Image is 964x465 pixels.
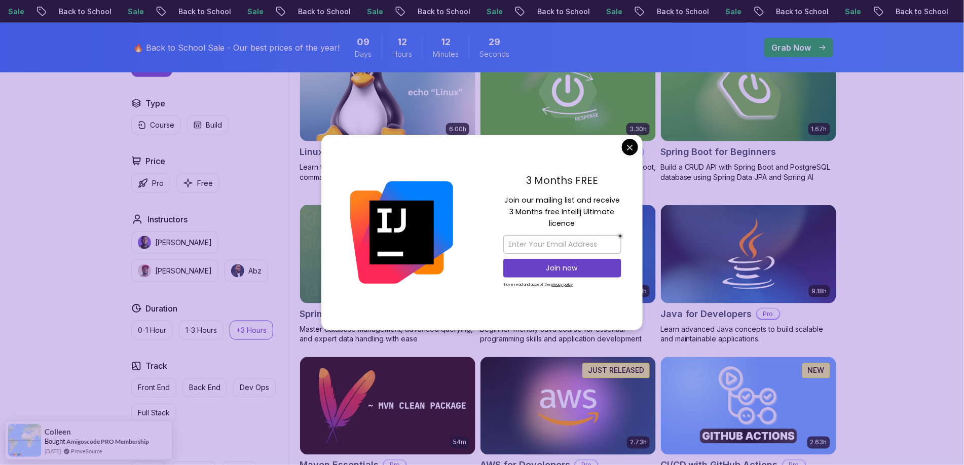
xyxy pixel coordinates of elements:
[356,7,389,17] p: Sale
[131,321,173,340] button: 0-1 Hour
[300,162,476,182] p: Learn the fundamentals of Linux and how to use the command line
[182,378,227,398] button: Back End
[392,49,412,59] span: Hours
[152,178,164,188] p: Pro
[145,155,165,167] h2: Price
[300,43,476,182] a: Linux Fundamentals card6.00hLinux FundamentalsProLearn the fundamentals of Linux and how to use t...
[236,325,267,335] p: +3 Hours
[355,49,372,59] span: Days
[131,378,176,398] button: Front End
[357,35,369,49] span: 9 Days
[479,49,509,59] span: Seconds
[45,437,65,445] span: Bought
[480,43,656,192] a: Building APIs with Spring Boot card3.30hBuilding APIs with Spring BootProLearn to build robust, s...
[596,7,628,17] p: Sale
[145,360,167,372] h2: Track
[480,43,656,141] img: Building APIs with Spring Boot card
[300,145,389,159] h2: Linux Fundamentals
[155,266,212,276] p: [PERSON_NAME]
[48,7,117,17] p: Back to School
[131,260,218,282] button: instructor img[PERSON_NAME]
[453,439,466,447] p: 54m
[476,7,508,17] p: Sale
[766,7,835,17] p: Back to School
[300,307,372,321] h2: Spring Data JPA
[661,357,836,455] img: CI/CD with GitHub Actions card
[646,7,715,17] p: Back to School
[225,260,268,282] button: instructor imgAbz
[812,287,827,295] p: 9.18h
[138,383,170,393] p: Front End
[237,7,269,17] p: Sale
[189,383,220,393] p: Back End
[660,307,752,321] h2: Java for Developers
[300,43,475,141] img: Linux Fundamentals card
[230,321,273,340] button: +3 Hours
[660,43,837,182] a: Spring Boot for Beginners card1.67hNEWSpring Boot for BeginnersBuild a CRUD API with Spring Boot ...
[660,145,776,159] h2: Spring Boot for Beginners
[248,266,262,276] p: Abz
[45,428,71,436] span: Colleen
[433,49,459,59] span: Minutes
[231,264,244,278] img: instructor img
[660,162,837,182] p: Build a CRUD API with Spring Boot and PostgreSQL database using Spring Data JPA and Spring AI
[772,42,811,54] p: Grab Now
[441,35,451,49] span: 12 Minutes
[630,439,647,447] p: 2.73h
[835,7,867,17] p: Sale
[71,447,102,455] a: ProveSource
[117,7,150,17] p: Sale
[145,97,165,109] h2: Type
[8,424,41,457] img: provesource social proof notification image
[131,404,176,423] button: Full Stack
[810,439,827,447] p: 2.63h
[138,236,151,249] img: instructor img
[45,447,61,455] span: [DATE]
[489,35,500,49] span: 29 Seconds
[145,302,177,315] h2: Duration
[811,125,827,133] p: 1.67h
[300,357,475,455] img: Maven Essentials card
[131,173,170,193] button: Pro
[480,357,656,455] img: AWS for Developers card
[131,231,218,254] button: instructor img[PERSON_NAME]
[660,324,837,344] p: Learn advanced Java concepts to build scalable and maintainable applications.
[661,43,836,141] img: Spring Boot for Beginners card
[176,173,219,193] button: Free
[885,7,954,17] p: Back to School
[588,366,644,376] p: JUST RELEASED
[66,438,149,445] a: Amigoscode PRO Membership
[147,213,188,225] h2: Instructors
[197,178,213,188] p: Free
[629,125,647,133] p: 3.30h
[168,7,237,17] p: Back to School
[186,325,217,335] p: 1-3 Hours
[150,120,174,130] p: Course
[407,7,476,17] p: Back to School
[661,205,836,303] img: Java for Developers card
[131,115,181,135] button: Course
[179,321,224,340] button: 1-3 Hours
[300,205,475,303] img: Spring Data JPA card
[449,125,466,133] p: 6.00h
[715,7,748,17] p: Sale
[138,325,166,335] p: 0-1 Hour
[757,309,780,319] p: Pro
[233,378,276,398] button: Dev Ops
[300,324,476,344] p: Master database management, advanced querying, and expert data handling with ease
[660,205,837,344] a: Java for Developers card9.18hJava for DevelopersProLearn advanced Java concepts to build scalable...
[138,264,151,278] img: instructor img
[397,35,407,49] span: 12 Hours
[138,408,170,418] p: Full Stack
[808,366,825,376] p: NEW
[187,115,229,135] button: Build
[206,120,222,130] p: Build
[287,7,356,17] p: Back to School
[527,7,596,17] p: Back to School
[155,238,212,248] p: [PERSON_NAME]
[300,205,476,344] a: Spring Data JPA card6.65hNEWSpring Data JPAProMaster database management, advanced querying, and ...
[133,42,340,54] p: 🔥 Back to School Sale - Our best prices of the year!
[480,324,656,344] p: Beginner-friendly Java course for essential programming skills and application development
[240,383,269,393] p: Dev Ops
